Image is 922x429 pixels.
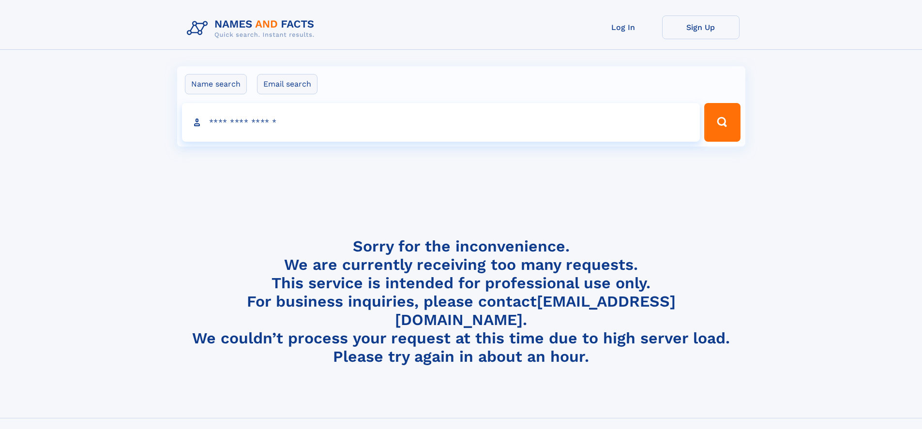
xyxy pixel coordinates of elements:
[182,103,700,142] input: search input
[185,74,247,94] label: Name search
[662,15,740,39] a: Sign Up
[395,292,676,329] a: [EMAIL_ADDRESS][DOMAIN_NAME]
[183,237,740,366] h4: Sorry for the inconvenience. We are currently receiving too many requests. This service is intend...
[704,103,740,142] button: Search Button
[585,15,662,39] a: Log In
[257,74,317,94] label: Email search
[183,15,322,42] img: Logo Names and Facts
